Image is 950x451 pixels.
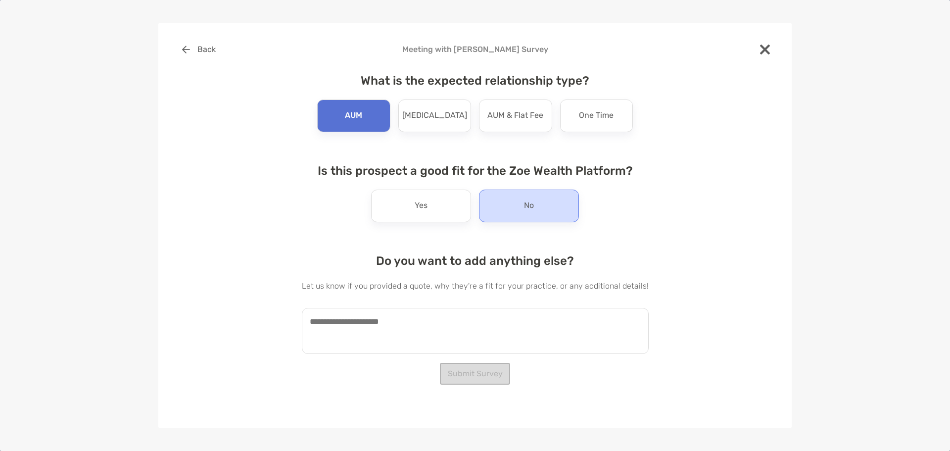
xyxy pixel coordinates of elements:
[302,280,649,292] p: Let us know if you provided a quote, why they're a fit for your practice, or any additional details!
[524,198,534,214] p: No
[760,45,770,54] img: close modal
[402,108,467,124] p: [MEDICAL_DATA]
[415,198,427,214] p: Yes
[182,46,190,53] img: button icon
[487,108,543,124] p: AUM & Flat Fee
[579,108,614,124] p: One Time
[174,39,223,60] button: Back
[345,108,362,124] p: AUM
[302,74,649,88] h4: What is the expected relationship type?
[174,45,776,54] h4: Meeting with [PERSON_NAME] Survey
[302,254,649,268] h4: Do you want to add anything else?
[302,164,649,178] h4: Is this prospect a good fit for the Zoe Wealth Platform?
